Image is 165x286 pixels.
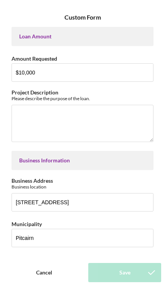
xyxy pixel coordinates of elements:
div: Business location [12,184,153,190]
label: Project Description [12,89,58,96]
div: Save [119,263,130,282]
h6: Custom Form [64,14,101,21]
label: Municipality [12,221,42,227]
div: Please describe the purpose of the loan. [12,96,153,101]
label: Business Address [12,177,53,184]
div: Cancel [36,263,52,282]
label: Amount Requested [12,55,57,62]
div: Loan Amount [19,33,146,40]
div: Business Information [19,157,146,164]
button: Cancel [4,263,84,282]
button: Save [88,263,161,282]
